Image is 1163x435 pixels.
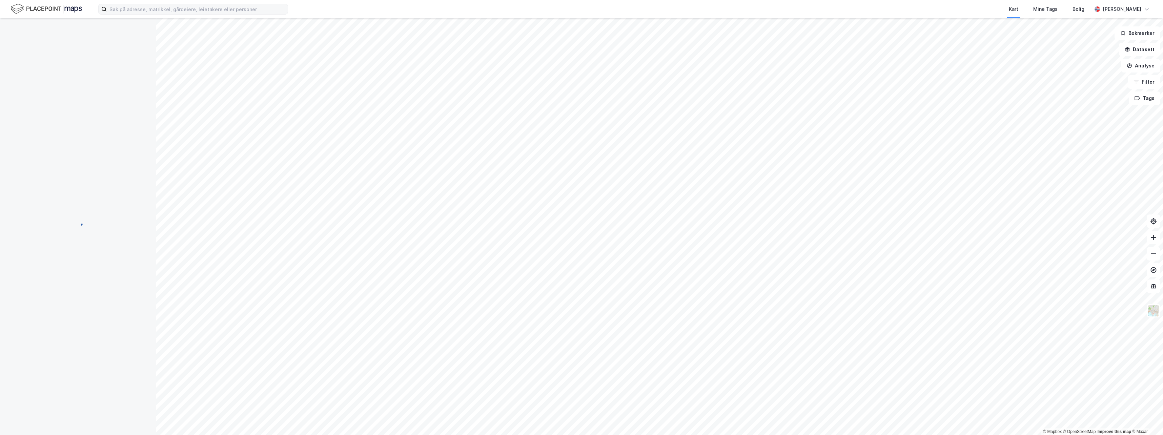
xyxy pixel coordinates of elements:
button: Filter [1128,75,1160,89]
img: spinner.a6d8c91a73a9ac5275cf975e30b51cfb.svg [73,217,83,228]
input: Søk på adresse, matrikkel, gårdeiere, leietakere eller personer [107,4,288,14]
iframe: Chat Widget [1129,402,1163,435]
a: Mapbox [1043,429,1062,434]
div: Bolig [1073,5,1084,13]
button: Datasett [1119,43,1160,56]
img: logo.f888ab2527a4732fd821a326f86c7f29.svg [11,3,82,15]
a: OpenStreetMap [1063,429,1096,434]
div: Kart [1009,5,1018,13]
img: Z [1147,304,1160,317]
a: Improve this map [1098,429,1131,434]
div: [PERSON_NAME] [1103,5,1141,13]
button: Bokmerker [1115,26,1160,40]
div: Mine Tags [1033,5,1058,13]
button: Tags [1129,91,1160,105]
button: Analyse [1121,59,1160,72]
